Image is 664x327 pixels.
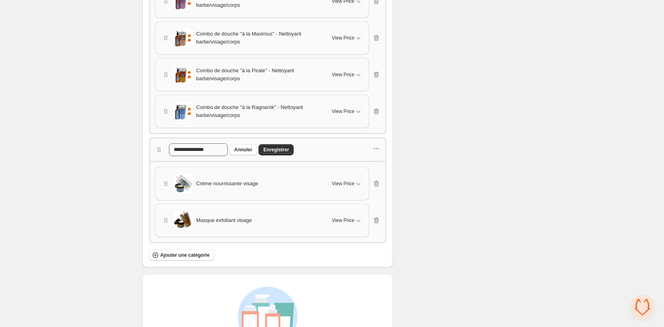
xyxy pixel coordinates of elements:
span: Enregistrer [263,147,289,153]
button: Ajouter une catégorie [149,250,214,261]
button: View Price [327,177,367,190]
span: View Price [332,35,354,41]
img: Masque exfoliant visage [173,210,193,230]
img: Combo de douche "à la Ragnarök" - Nettoyant barbe/visage/corps [173,101,193,121]
button: Annuler [229,144,257,155]
span: View Price [332,180,354,187]
img: Combo de douche "à la Maximus" - Nettoyant barbe/visage/corps [173,28,193,48]
span: Combo de douche "à la Pirate" - Nettoyant barbe/visage/corps [196,67,322,83]
span: Crème nourrissante visage [196,180,258,188]
button: View Price [327,105,367,118]
span: View Price [332,71,354,78]
button: Enregistrer [258,144,294,155]
button: View Price [327,32,367,44]
img: Combo de douche "à la Pirate" - Nettoyant barbe/visage/corps [173,65,193,85]
span: Masque exfoliant visage [196,216,252,224]
span: View Price [332,108,354,115]
span: Combo de douche "à la Ragnarök" - Nettoyant barbe/visage/corps [196,103,322,119]
span: Combo de douche "à la Maximus" - Nettoyant barbe/visage/corps [196,30,322,46]
div: Ouvrir le chat [630,295,654,319]
span: View Price [332,217,354,224]
span: Ajouter une catégorie [160,252,209,258]
img: Crème nourrissante visage [173,174,193,194]
button: View Price [327,68,367,81]
span: Annuler [234,147,252,153]
button: View Price [327,214,367,227]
